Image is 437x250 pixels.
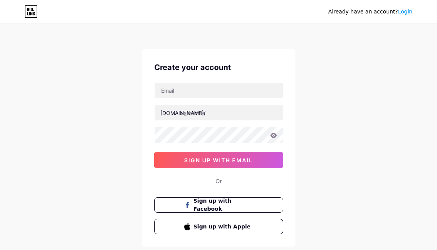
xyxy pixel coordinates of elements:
[154,62,283,73] div: Create your account
[154,219,283,234] button: Sign up with Apple
[155,83,283,98] input: Email
[193,197,253,213] span: Sign up with Facebook
[193,223,253,231] span: Sign up with Apple
[184,157,253,163] span: sign up with email
[155,105,283,120] input: username
[328,8,412,16] div: Already have an account?
[154,197,283,213] button: Sign up with Facebook
[398,8,412,15] a: Login
[160,109,206,117] div: [DOMAIN_NAME]/
[216,177,222,185] div: Or
[154,152,283,168] button: sign up with email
